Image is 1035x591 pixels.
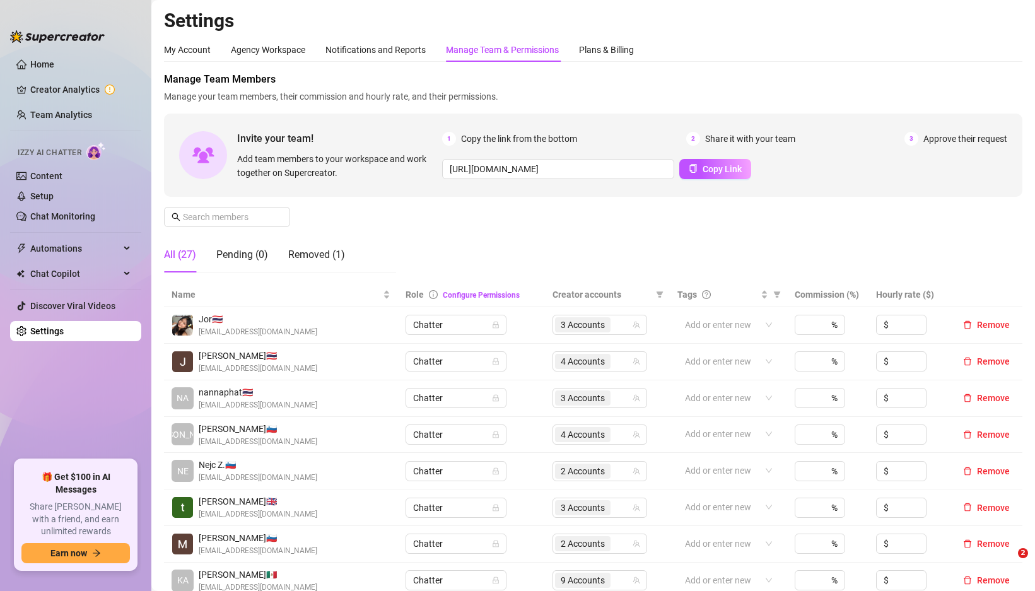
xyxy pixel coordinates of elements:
[199,508,317,520] span: [EMAIL_ADDRESS][DOMAIN_NAME]
[413,571,499,590] span: Chatter
[958,464,1015,479] button: Remove
[149,428,216,442] span: [PERSON_NAME]
[702,290,711,299] span: question-circle
[288,247,345,262] div: Removed (1)
[199,494,317,508] span: [PERSON_NAME] 🇬🇧
[958,390,1015,406] button: Remove
[656,291,664,298] span: filter
[561,318,605,332] span: 3 Accounts
[773,291,781,298] span: filter
[633,394,640,402] span: team
[958,317,1015,332] button: Remove
[958,427,1015,442] button: Remove
[555,427,611,442] span: 4 Accounts
[30,326,64,336] a: Settings
[30,59,54,69] a: Home
[555,464,611,479] span: 2 Accounts
[977,320,1010,330] span: Remove
[21,471,130,496] span: 🎁 Get $100 in AI Messages
[413,534,499,553] span: Chatter
[633,321,640,329] span: team
[237,131,442,146] span: Invite your team!
[977,575,1010,585] span: Remove
[325,43,426,57] div: Notifications and Reports
[679,159,751,179] button: Copy Link
[977,430,1010,440] span: Remove
[172,213,180,221] span: search
[199,399,317,411] span: [EMAIL_ADDRESS][DOMAIN_NAME]
[633,431,640,438] span: team
[442,132,456,146] span: 1
[199,436,317,448] span: [EMAIL_ADDRESS][DOMAIN_NAME]
[561,573,605,587] span: 9 Accounts
[199,349,317,363] span: [PERSON_NAME] 🇹🇭
[199,385,317,399] span: nannaphat 🇹🇭
[703,164,742,174] span: Copy Link
[231,43,305,57] div: Agency Workspace
[446,43,559,57] div: Manage Team & Permissions
[561,354,605,368] span: 4 Accounts
[705,132,795,146] span: Share it with your team
[555,500,611,515] span: 3 Accounts
[958,573,1015,588] button: Remove
[413,425,499,444] span: Chatter
[977,539,1010,549] span: Remove
[963,467,972,476] span: delete
[555,573,611,588] span: 9 Accounts
[216,247,268,262] div: Pending (0)
[561,501,605,515] span: 3 Accounts
[199,545,317,557] span: [EMAIL_ADDRESS][DOMAIN_NAME]
[963,430,972,439] span: delete
[963,503,972,512] span: delete
[553,288,651,301] span: Creator accounts
[199,531,317,545] span: [PERSON_NAME] 🇸🇮
[633,540,640,547] span: team
[172,534,193,554] img: Maša Kapl
[16,269,25,278] img: Chat Copilot
[1018,548,1028,558] span: 2
[30,301,115,311] a: Discover Viral Videos
[199,326,317,338] span: [EMAIL_ADDRESS][DOMAIN_NAME]
[958,354,1015,369] button: Remove
[199,458,317,472] span: Nejc Z. 🇸🇮
[492,358,500,365] span: lock
[21,501,130,538] span: Share [PERSON_NAME] with a friend, and earn unlimited rewards
[164,72,1022,87] span: Manage Team Members
[555,354,611,369] span: 4 Accounts
[172,288,380,301] span: Name
[977,356,1010,366] span: Remove
[413,389,499,407] span: Chatter
[492,540,500,547] span: lock
[958,536,1015,551] button: Remove
[92,549,101,558] span: arrow-right
[30,79,131,100] a: Creator Analytics exclamation-circle
[923,132,1007,146] span: Approve their request
[30,171,62,181] a: Content
[868,283,950,307] th: Hourly rate ($)
[787,283,869,307] th: Commission (%)
[461,132,577,146] span: Copy the link from the bottom
[555,390,611,406] span: 3 Accounts
[633,358,640,365] span: team
[50,548,87,558] span: Earn now
[172,351,193,372] img: James Darbyshire
[177,391,189,405] span: NA
[183,210,272,224] input: Search members
[21,543,130,563] button: Earn nowarrow-right
[429,290,438,299] span: info-circle
[686,132,700,146] span: 2
[172,497,193,518] img: Tyler
[492,431,500,438] span: lock
[164,43,211,57] div: My Account
[689,164,698,173] span: copy
[492,504,500,512] span: lock
[633,504,640,512] span: team
[561,537,605,551] span: 2 Accounts
[164,283,398,307] th: Name
[653,285,666,304] span: filter
[406,290,424,300] span: Role
[237,152,437,180] span: Add team members to your workspace and work together on Supercreator.
[963,576,972,585] span: delete
[164,90,1022,103] span: Manage your team members, their commission and hourly rate, and their permissions.
[177,464,189,478] span: NE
